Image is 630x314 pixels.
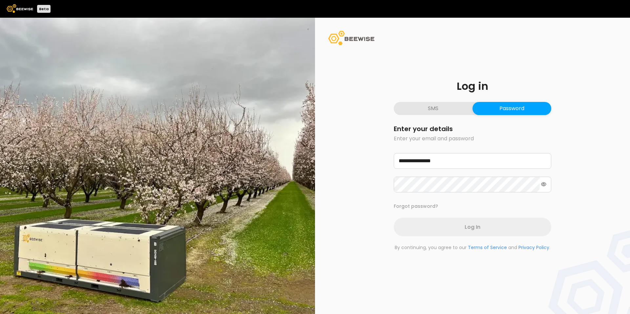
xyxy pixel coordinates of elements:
[37,5,51,13] div: Beta
[394,126,551,132] h2: Enter your details
[394,218,551,236] button: Log In
[472,102,551,115] button: Password
[394,81,551,91] h1: Log in
[7,4,33,13] img: Beewise logo
[394,244,551,251] p: By continuing, you agree to our and .
[465,223,480,231] span: Log In
[394,102,472,115] button: SMS
[394,203,438,210] button: Forgot password?
[394,135,551,143] p: Enter your email and password
[468,244,507,251] a: Terms of Service
[518,244,549,251] a: Privacy Policy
